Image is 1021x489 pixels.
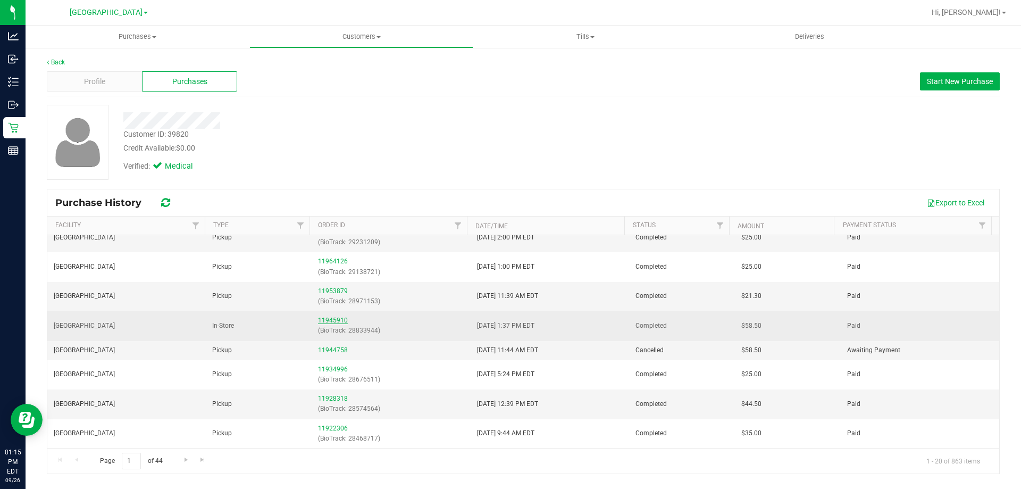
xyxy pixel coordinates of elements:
span: Purchase History [55,197,152,209]
span: Tills [474,32,697,42]
span: Paid [847,291,860,301]
inline-svg: Retail [8,122,19,133]
a: Amount [738,222,764,230]
p: 09/26 [5,476,21,484]
a: Payment Status [843,221,896,229]
a: Filter [187,217,205,235]
span: [GEOGRAPHIC_DATA] [54,345,115,355]
span: [GEOGRAPHIC_DATA] [54,369,115,379]
span: Cancelled [635,345,664,355]
span: [GEOGRAPHIC_DATA] [70,8,143,17]
span: $0.00 [176,144,195,152]
span: In-Store [212,321,234,331]
span: [GEOGRAPHIC_DATA] [54,233,115,243]
span: $58.50 [741,345,761,355]
span: Medical [165,161,207,172]
span: Pickup [212,291,232,301]
span: $25.00 [741,369,761,379]
button: Start New Purchase [920,72,1000,90]
iframe: Resource center [11,404,43,436]
span: [DATE] 12:39 PM EDT [477,399,538,409]
a: 11964126 [318,258,348,265]
span: Pickup [212,233,232,243]
span: Purchases [26,32,249,42]
span: [GEOGRAPHIC_DATA] [54,428,115,438]
span: Start New Purchase [927,77,993,86]
span: Hi, [PERSON_NAME]! [932,8,1001,16]
a: Filter [974,217,991,235]
p: (BioTrack: 29138721) [318,267,464,277]
p: (BioTrack: 28971153) [318,296,464,306]
span: [GEOGRAPHIC_DATA] [54,321,115,331]
span: $44.50 [741,399,761,409]
span: $25.00 [741,233,761,243]
p: (BioTrack: 28833944) [318,326,464,336]
span: Paid [847,321,860,331]
p: (BioTrack: 28676511) [318,375,464,385]
a: Filter [712,217,729,235]
p: (BioTrack: 29231209) [318,237,464,247]
span: Paid [847,369,860,379]
a: Facility [55,221,81,229]
a: Type [213,221,229,229]
a: Purchases [26,26,249,48]
span: Completed [635,369,667,379]
div: Credit Available: [123,143,592,154]
span: Customers [250,32,473,42]
a: Customers [249,26,473,48]
a: Back [47,59,65,66]
span: Pickup [212,262,232,272]
a: Deliveries [698,26,922,48]
p: (BioTrack: 28574564) [318,404,464,414]
span: Awaiting Payment [847,345,900,355]
inline-svg: Inventory [8,77,19,87]
a: 11953879 [318,287,348,295]
inline-svg: Analytics [8,31,19,42]
p: (BioTrack: 28468717) [318,434,464,444]
a: Filter [292,217,309,235]
a: 11934996 [318,366,348,373]
a: Tills [473,26,697,48]
a: 11945910 [318,317,348,324]
span: 1 - 20 of 863 items [918,453,989,469]
span: Completed [635,291,667,301]
span: Completed [635,262,667,272]
span: Completed [635,428,667,438]
a: Go to the next page [178,453,194,467]
span: Pickup [212,399,232,409]
span: [GEOGRAPHIC_DATA] [54,262,115,272]
a: Status [633,221,656,229]
span: $58.50 [741,321,761,331]
a: 11922306 [318,425,348,432]
a: Filter [449,217,467,235]
span: [DATE] 1:37 PM EDT [477,321,534,331]
a: Go to the last page [195,453,211,467]
a: Order ID [318,221,345,229]
span: Deliveries [781,32,839,42]
a: Date/Time [475,222,508,230]
p: 01:15 PM EDT [5,447,21,476]
a: 11928318 [318,395,348,402]
span: $21.30 [741,291,761,301]
span: Paid [847,233,860,243]
span: $25.00 [741,262,761,272]
span: Paid [847,262,860,272]
inline-svg: Outbound [8,100,19,110]
span: Purchases [172,76,207,87]
span: Completed [635,233,667,243]
a: 11944758 [318,346,348,354]
button: Export to Excel [920,194,991,212]
inline-svg: Inbound [8,54,19,64]
span: $35.00 [741,428,761,438]
div: Customer ID: 39820 [123,129,189,140]
img: user-icon.png [50,115,106,170]
span: Completed [635,321,667,331]
span: [GEOGRAPHIC_DATA] [54,291,115,301]
span: [DATE] 11:44 AM EDT [477,345,538,355]
span: Page of 44 [91,453,171,469]
span: Pickup [212,369,232,379]
span: [DATE] 5:24 PM EDT [477,369,534,379]
span: [DATE] 1:00 PM EDT [477,262,534,272]
span: Profile [84,76,105,87]
span: [DATE] 9:44 AM EDT [477,428,534,438]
